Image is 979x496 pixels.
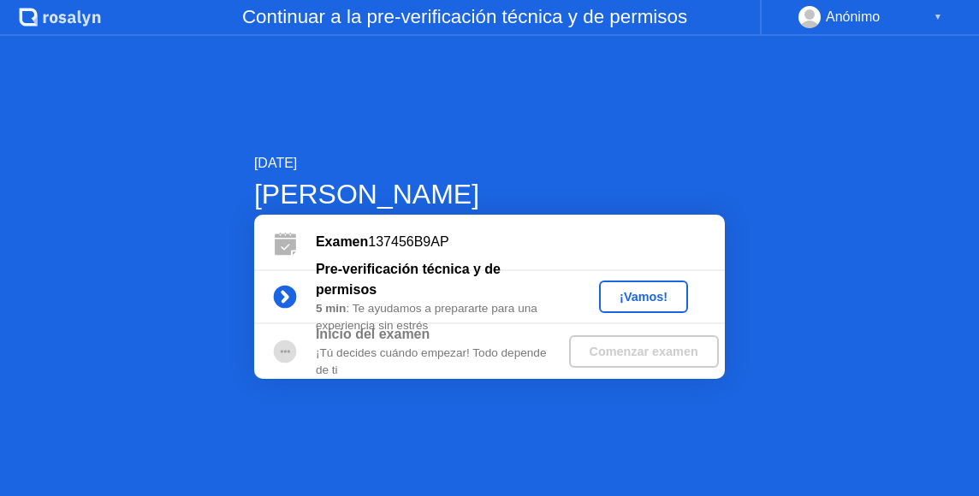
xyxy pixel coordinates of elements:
[599,280,688,313] button: ¡Vamos!
[606,290,681,304] div: ¡Vamos!
[316,302,347,315] b: 5 min
[254,174,725,215] div: [PERSON_NAME]
[254,153,725,174] div: [DATE]
[316,234,368,249] b: Examen
[576,345,712,358] div: Comenzar examen
[569,335,719,368] button: Comenzar examen
[316,262,501,297] b: Pre-verificación técnica y de permisos
[316,232,725,252] div: 137456B9AP
[826,6,880,28] div: Anónimo
[316,327,430,341] b: Inicio del examen
[316,345,562,380] div: ¡Tú decides cuándo empezar! Todo depende de ti
[934,6,942,28] div: ▼
[316,300,562,335] div: : Te ayudamos a prepararte para una experiencia sin estrés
